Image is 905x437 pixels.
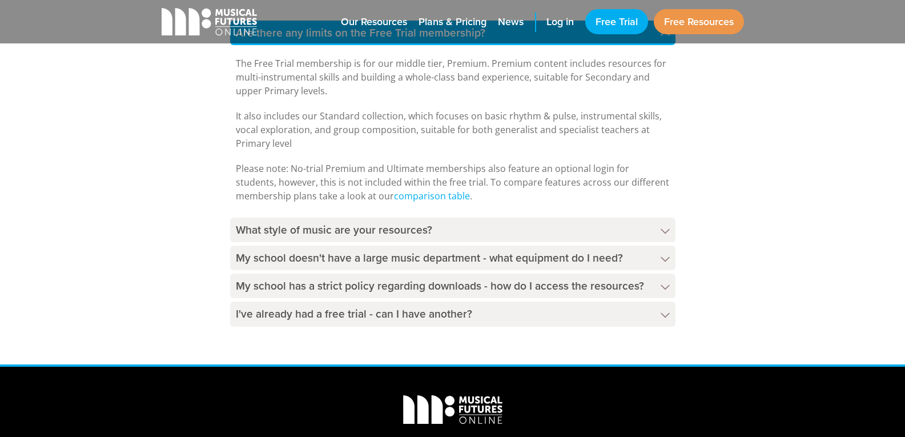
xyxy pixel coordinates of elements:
[236,57,670,98] p: The Free Trial membership is for our middle tier, Premium. Premium content includes resources for...
[546,15,574,29] span: Log in
[230,302,675,326] h4: I've already had a free trial - can I have another?
[230,274,675,298] h4: My school has a strict policy regarding downloads - how do I access the resources?
[236,162,670,203] p: Please note: No-trial Premium and Ultimate memberships also feature an optional login for student...
[236,109,670,150] p: It also includes our Standard collection, which focuses on basic rhythm & pulse, instrumental ski...
[394,190,470,203] a: comparison table
[654,9,744,34] a: Free Resources
[230,218,675,242] h4: What style of music are your resources?
[341,15,407,29] span: Our Resources
[230,246,675,270] h4: My school doesn't have a large music department - what equipment do I need?
[585,9,648,34] a: Free Trial
[419,15,486,29] span: Plans & Pricing
[498,15,524,29] span: News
